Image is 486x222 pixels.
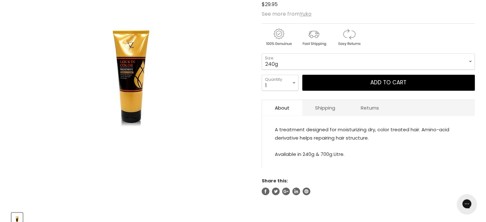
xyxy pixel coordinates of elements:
div: A treatment designed for moisturizing dry, color treated hair. Amino-acid derivative helps repair... [275,126,462,158]
a: Yuko [300,10,312,18]
aside: Share this: [262,178,475,195]
a: About [262,100,302,116]
img: returns.gif [332,27,366,47]
a: Returns [348,100,392,116]
select: Quantity [262,75,298,91]
span: Add to cart [370,79,406,86]
span: See more from [262,10,312,18]
img: shipping.gif [297,27,331,47]
img: genuine.gif [262,27,296,47]
iframe: Gorgias live chat messenger [454,192,480,216]
button: Add to cart [302,75,475,91]
span: Share this: [262,178,288,184]
a: Shipping [302,100,348,116]
span: $29.95 [262,1,278,8]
